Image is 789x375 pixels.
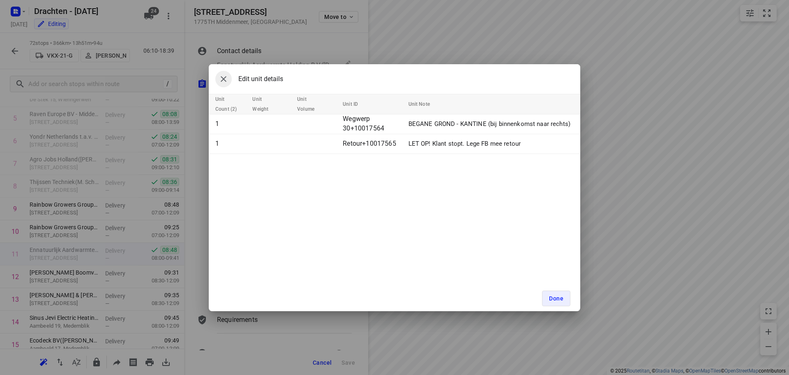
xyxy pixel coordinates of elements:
span: Unit Count (2) [215,94,249,114]
span: Unit ID [343,99,369,109]
p: BEGANE GROND - KANTINE (bij binnenkomst naar rechts) [408,119,570,129]
td: 1 [209,134,249,154]
button: Done [542,291,570,306]
p: LET OP! Klant stopt. Lege FB mee retour [408,139,570,149]
span: Done [549,295,563,302]
span: Unit Note [408,99,441,109]
div: Edit unit details [215,71,283,87]
span: Unit Volume [297,94,333,114]
td: 1 [209,114,249,134]
span: Unit Weight [252,94,287,114]
td: Wegwerp 30+10017564 [339,114,405,134]
td: Retour+10017565 [339,134,405,154]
